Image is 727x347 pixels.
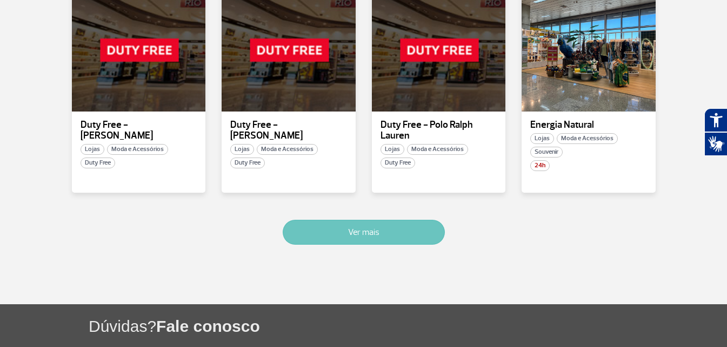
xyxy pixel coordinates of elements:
[257,144,318,155] span: Moda e Acessórios
[530,133,554,144] span: Lojas
[704,108,727,132] button: Abrir recursos assistivos.
[230,158,265,168] span: Duty Free
[530,120,647,130] p: Energia Natural
[407,144,468,155] span: Moda e Acessórios
[283,220,445,245] button: Ver mais
[81,144,104,155] span: Lojas
[230,144,254,155] span: Lojas
[107,144,168,155] span: Moda e Acessórios
[704,132,727,156] button: Abrir tradutor de língua de sinais.
[81,158,115,168] span: Duty Free
[530,160,550,171] span: 24h
[81,120,197,141] p: Duty Free - [PERSON_NAME]
[530,147,563,158] span: Souvenir
[89,315,727,337] h1: Dúvidas?
[381,144,404,155] span: Lojas
[557,133,618,144] span: Moda e Acessórios
[230,120,347,141] p: Duty Free - [PERSON_NAME]
[156,317,260,335] span: Fale conosco
[704,108,727,156] div: Plugin de acessibilidade da Hand Talk.
[381,120,497,141] p: Duty Free - Polo Ralph Lauren
[381,158,415,168] span: Duty Free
